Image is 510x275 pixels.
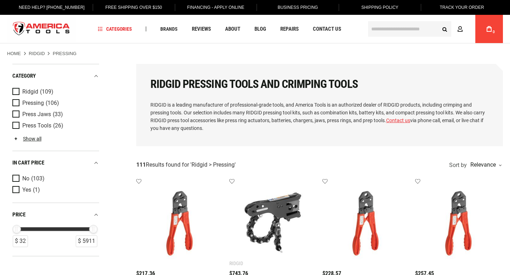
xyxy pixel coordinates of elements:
[493,30,495,34] span: 0
[12,158,99,168] div: In cart price
[53,51,76,56] strong: Pressing
[98,26,132,31] span: Categories
[7,16,76,42] a: store logo
[251,24,269,34] a: Blog
[449,162,467,168] span: Sort by
[136,161,146,168] strong: 111
[229,261,243,266] div: Ridgid
[236,186,310,259] img: RIDGID 34403R CUTTER, PRESS SNAP SOIL PIPE
[136,161,236,169] div: Results found for ' '
[12,88,97,96] a: Ridgid (109)
[46,100,59,106] span: (106)
[12,136,41,142] a: Show all
[330,186,403,259] img: RIDGID 23448 1/2
[143,186,217,259] img: RIDGID 23458 3/4
[29,50,45,57] a: Ridgid
[225,26,240,32] span: About
[469,162,501,168] div: Relevance
[189,24,214,34] a: Reviews
[40,89,53,95] span: (109)
[76,235,97,247] div: $ 5911
[361,5,399,10] span: Shipping Policy
[7,16,76,42] img: America Tools
[157,24,181,34] a: Brands
[12,186,97,194] a: Yes (1)
[160,26,178,31] span: Brands
[22,187,31,193] span: Yes
[12,210,99,220] div: price
[150,78,489,90] h1: RIDGID Pressing Tools and Crimping Tools
[53,123,63,129] span: (26)
[254,26,266,32] span: Blog
[31,176,45,182] span: (103)
[222,24,243,34] a: About
[95,24,135,34] a: Categories
[53,112,63,118] span: (33)
[22,89,38,95] span: Ridgid
[22,122,51,129] span: Press Tools
[22,100,44,106] span: Pressing
[33,187,40,193] span: (1)
[310,24,344,34] a: Contact Us
[191,161,235,168] span: Ridgid > Pressing
[438,22,451,36] button: Search
[422,186,496,259] img: RIDGID 23468 1/2
[12,110,97,118] a: Press Jaws (33)
[386,118,410,123] a: Contact us
[12,71,99,81] div: category
[150,101,489,132] p: RIDGID is a leading manufacturer of professional-grade tools, and America Tools is an authorized ...
[313,26,341,32] span: Contact Us
[13,235,28,247] div: $ 32
[192,26,211,32] span: Reviews
[12,64,99,256] div: Product Filters
[280,26,299,32] span: Repairs
[482,15,496,43] a: 0
[12,122,97,130] a: Press Tools (26)
[12,175,97,183] a: No (103)
[22,111,51,118] span: Press Jaws
[22,175,29,182] span: No
[7,50,21,57] a: Home
[12,99,97,107] a: Pressing (106)
[277,24,302,34] a: Repairs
